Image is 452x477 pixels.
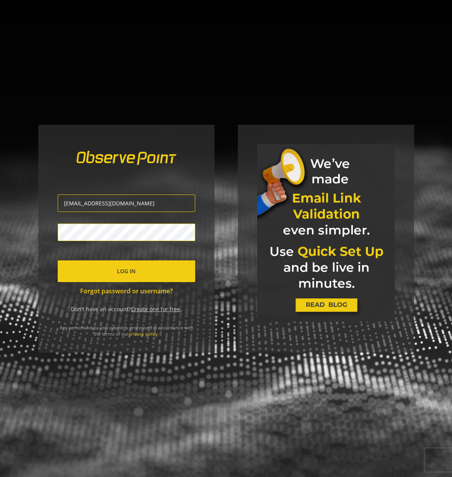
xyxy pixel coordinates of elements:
span: Log In [117,264,136,278]
a: privacy policy [129,331,158,337]
a: Create one for free [131,305,180,313]
input: Username [58,195,195,212]
div: Any personal data you submit is processed in accordance with the terms of our . [38,325,215,353]
a: Forgot password or username? [58,287,195,296]
div: Don't have an account? . [58,305,195,313]
img: marketing-banner.jpg [257,144,395,322]
button: Log In [58,260,195,282]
